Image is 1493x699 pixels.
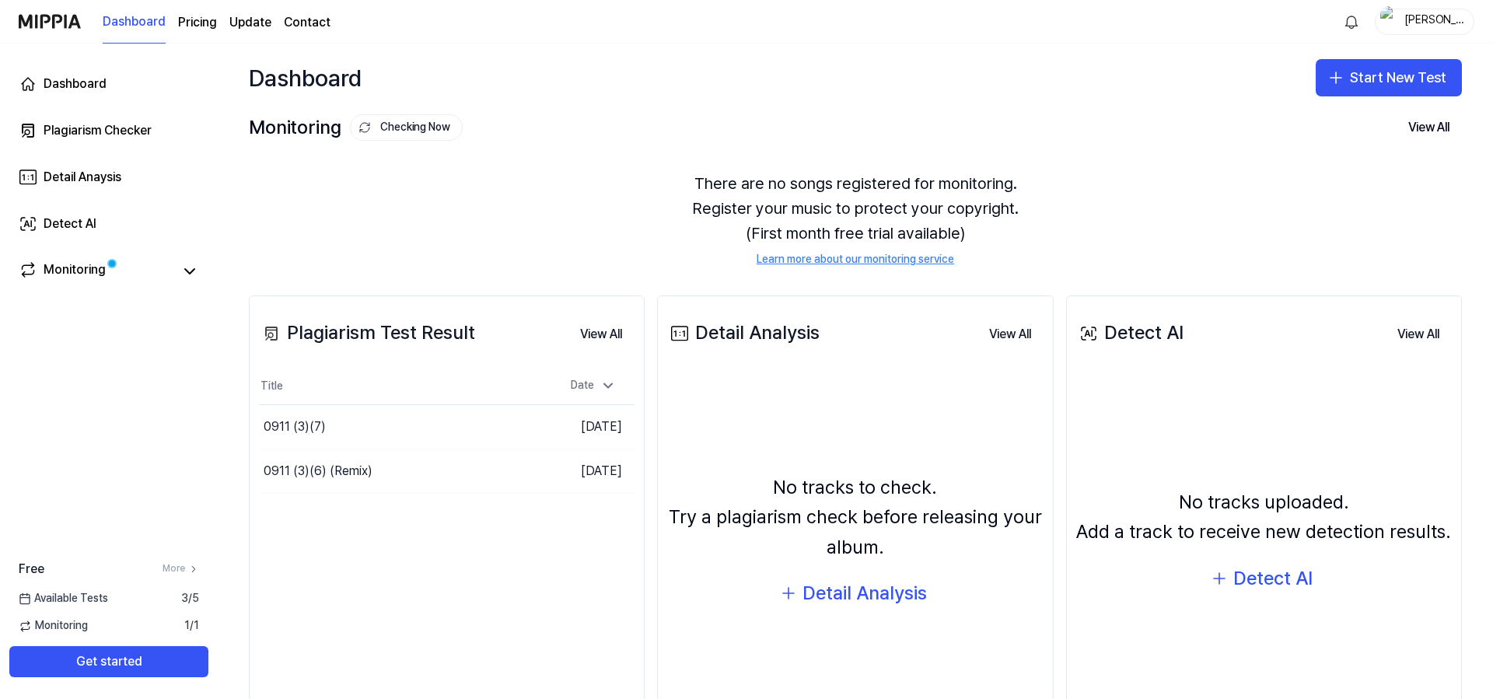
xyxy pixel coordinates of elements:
a: Plagiarism Checker [9,112,208,149]
div: Detail Analysis [667,318,820,348]
div: No tracks uploaded. Add a track to receive new detection results. [1076,488,1451,547]
div: Plagiarism Checker [44,121,152,140]
div: Monitoring [44,260,106,282]
a: Dashboard [103,1,166,44]
div: Dashboard [44,75,107,93]
a: Contact [284,13,330,32]
div: There are no songs registered for monitoring. Register your music to protect your copyright. (Fir... [249,152,1462,286]
a: More [163,562,199,575]
div: Date [565,373,622,398]
button: Detect AI [1199,560,1328,597]
a: Detect AI [9,205,208,243]
button: View All [1385,319,1452,350]
button: Checking Now [350,114,463,141]
div: 0911 (3)(6) (Remix) [264,462,372,481]
td: [DATE] [540,405,635,449]
div: Detect AI [44,215,96,233]
img: 알림 [1342,12,1361,31]
div: Plagiarism Test Result [259,318,475,348]
div: Detail Analysis [802,578,927,608]
span: 1 / 1 [184,618,199,634]
a: Pricing [178,13,217,32]
th: Title [259,368,540,405]
button: Detail Analysis [768,575,942,612]
button: View All [977,319,1044,350]
div: Detail Anaysis [44,168,121,187]
div: Dashboard [249,59,362,96]
img: profile [1380,6,1399,37]
td: [DATE] [540,449,635,494]
div: Detect AI [1076,318,1184,348]
a: Detail Anaysis [9,159,208,196]
a: View All [568,317,635,350]
button: profile[PERSON_NAME] [1375,9,1474,35]
div: Detect AI [1233,564,1313,593]
a: Update [229,13,271,32]
div: 0911 (3)(7) [264,418,326,436]
div: No tracks to check. Try a plagiarism check before releasing your album. [667,473,1043,562]
span: Available Tests [19,591,108,606]
a: View All [1385,317,1452,350]
div: [PERSON_NAME] [1404,12,1464,30]
a: Learn more about our monitoring service [757,252,954,267]
button: Start New Test [1316,59,1462,96]
div: Monitoring [249,113,463,142]
a: Dashboard [9,65,208,103]
a: Monitoring [19,260,174,282]
span: 3 / 5 [181,591,199,606]
a: View All [977,317,1044,350]
button: View All [568,319,635,350]
button: View All [1396,112,1462,143]
span: Monitoring [19,618,88,634]
span: Free [19,560,44,578]
button: Get started [9,646,208,677]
